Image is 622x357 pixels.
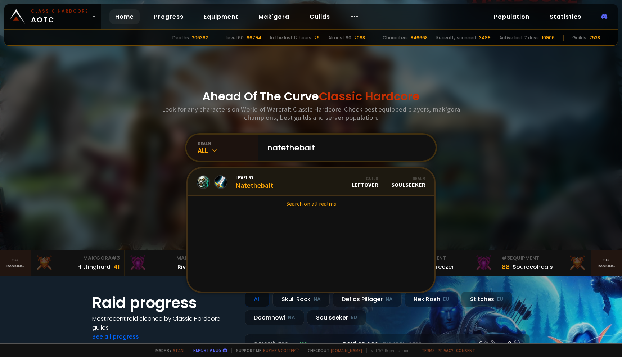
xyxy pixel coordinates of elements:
a: #3Equipment88Sourceoheals [497,250,591,276]
span: v. d752d5 - production [366,348,410,353]
h1: Ahead Of The Curve [202,88,420,105]
a: Seeranking [591,250,622,276]
a: Population [488,9,535,24]
div: Skull Rock [272,292,330,307]
a: Equipment [198,9,244,24]
div: 846668 [411,35,428,41]
a: a month agozgpetri on godDefias Pillager8 /90 [245,334,530,353]
small: NA [386,296,393,303]
div: 88 [502,262,510,272]
a: Privacy [438,348,453,353]
input: Search a character... [263,135,427,161]
div: In the last 12 hours [270,35,311,41]
a: Report a bug [193,347,221,353]
div: 26 [314,35,320,41]
a: Buy me a coffee [263,348,299,353]
a: Search on all realms [188,196,434,212]
span: # 3 [502,254,510,262]
div: Almost 60 [328,35,351,41]
div: Equipment [409,254,493,262]
small: EU [497,296,503,303]
a: Mak'Gora#2Rivench100 [125,250,218,276]
div: Characters [383,35,408,41]
div: Stitches [461,292,512,307]
a: [DOMAIN_NAME] [331,348,362,353]
div: Mak'Gora [129,254,213,262]
div: LEFTOVER [352,176,378,188]
small: NA [314,296,321,303]
span: Support me, [231,348,299,353]
div: 206362 [192,35,208,41]
div: All [245,292,270,307]
div: Active last 7 days [499,35,539,41]
div: Hittinghard [77,262,111,271]
small: EU [443,296,449,303]
div: Equipment [502,254,586,262]
a: Classic HardcoreAOTC [4,4,101,29]
div: Notafreezer [419,262,454,271]
div: Level 60 [226,35,244,41]
div: Mak'Gora [35,254,120,262]
div: Guild [352,176,378,181]
small: EU [351,314,357,321]
small: NA [288,314,295,321]
a: a fan [173,348,184,353]
h3: Look for any characters on World of Warcraft Classic Hardcore. Check best equipped players, mak'g... [159,105,463,122]
a: #2Equipment88Notafreezer [404,250,497,276]
div: realm [198,141,258,146]
div: Defias Pillager [333,292,402,307]
div: Sourceoheals [513,262,553,271]
div: Doomhowl [245,310,304,325]
div: 41 [113,262,120,272]
div: Soulseeker [391,176,425,188]
span: Classic Hardcore [319,88,420,104]
span: Made by [151,348,184,353]
a: Guilds [304,9,336,24]
a: Progress [148,9,189,24]
div: Rivench [177,262,200,271]
div: Nek'Rosh [405,292,458,307]
div: Guilds [572,35,586,41]
div: Soulseeker [307,310,366,325]
div: 2068 [354,35,365,41]
div: Recently scanned [436,35,476,41]
span: Level 57 [235,174,273,181]
a: Statistics [544,9,587,24]
span: Checkout [303,348,362,353]
h4: Most recent raid cleaned by Classic Hardcore guilds [92,314,236,332]
div: 66794 [247,35,261,41]
div: Natethebait [235,174,273,190]
a: Level57NatethebaitGuildLEFTOVERRealmSoulseeker [188,168,434,196]
a: Mak'Gora#3Hittinghard41 [31,250,124,276]
span: # 3 [112,254,120,262]
a: See all progress [92,333,139,341]
h1: Raid progress [92,292,236,314]
div: Deaths [172,35,189,41]
a: Consent [456,348,475,353]
span: AOTC [31,8,89,25]
div: 10906 [542,35,555,41]
div: 7538 [589,35,600,41]
div: 3499 [479,35,491,41]
div: All [198,146,258,154]
a: Mak'gora [253,9,295,24]
div: Realm [391,176,425,181]
a: Terms [422,348,435,353]
small: Classic Hardcore [31,8,89,14]
a: Home [109,9,140,24]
